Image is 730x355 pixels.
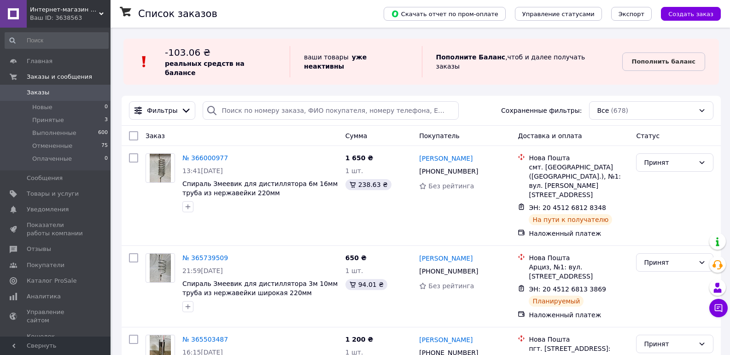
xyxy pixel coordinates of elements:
span: Интернет-магазин "MARKETHOME" [30,6,99,14]
span: Доставка и оплата [518,132,582,140]
span: Фильтры [147,106,177,115]
div: Нова Пошта [529,253,629,262]
div: Принят [644,339,695,349]
div: смт. [GEOGRAPHIC_DATA] ([GEOGRAPHIC_DATA].), №1: вул. [PERSON_NAME][STREET_ADDRESS] [529,163,629,199]
div: , чтоб и далее получать заказы [422,46,622,77]
span: Уведомления [27,205,69,214]
span: Аналитика [27,292,61,301]
div: Наложенный платеж [529,229,629,238]
h1: Список заказов [138,8,217,19]
div: Принят [644,157,695,168]
span: -103.06 ₴ [165,47,210,58]
img: Фото товару [150,254,171,282]
a: Спираль Змеевик для дистиллятора 6м 16мм труба из нержавейки 220мм [182,180,338,197]
img: :exclamation: [137,55,151,69]
span: Без рейтинга [428,182,474,190]
a: Фото товару [146,253,175,283]
span: [PHONE_NUMBER] [419,168,478,175]
span: Оплаченные [32,155,72,163]
span: Управление сайтом [27,308,85,325]
span: Экспорт [619,11,644,17]
span: Выполненные [32,129,76,137]
a: [PERSON_NAME] [419,254,473,263]
div: Нова Пошта [529,335,629,344]
span: Отмененные [32,142,72,150]
div: Планируемый [529,296,584,307]
span: 1 шт. [345,167,363,175]
b: Пополните Баланс [436,53,506,61]
span: Скачать отчет по пром-оплате [391,10,498,18]
span: (678) [611,107,628,114]
span: Покупатели [27,261,64,269]
div: Арциз, №1: вул. [STREET_ADDRESS] [529,262,629,281]
span: Без рейтинга [428,282,474,290]
div: Наложенный платеж [529,310,629,320]
span: 13:41[DATE] [182,167,223,175]
a: Пополнить баланс [622,52,705,71]
button: Управление статусами [515,7,602,21]
span: Сообщения [27,174,63,182]
span: Кошелек компании [27,332,85,349]
a: № 365503487 [182,336,228,343]
a: Фото товару [146,153,175,183]
span: 0 [105,103,108,111]
span: Создать заказ [668,11,713,17]
a: № 366000977 [182,154,228,162]
span: Каталог ProSale [27,277,76,285]
button: Чат с покупателем [709,299,728,317]
span: Заказ [146,132,165,140]
span: ЭН: 20 4512 6812 8348 [529,204,606,211]
a: [PERSON_NAME] [419,154,473,163]
img: Фото товару [150,154,171,182]
span: Заказы и сообщения [27,73,92,81]
div: Принят [644,257,695,268]
b: реальных средств на балансе [165,60,245,76]
span: ЭН: 20 4512 6813 3869 [529,285,606,293]
a: [PERSON_NAME] [419,335,473,344]
div: Ваш ID: 3638563 [30,14,111,22]
button: Скачать отчет по пром-оплате [384,7,506,21]
span: Все [597,106,609,115]
span: Сумма [345,132,368,140]
span: Покупатель [419,132,460,140]
div: 238.63 ₴ [345,179,391,190]
span: 3 [105,116,108,124]
span: [PHONE_NUMBER] [419,268,478,275]
span: 75 [101,142,108,150]
span: Сохраненные фильтры: [501,106,582,115]
a: Спираль Змеевик для дистиллятора 3м 10мм труба из нержавейки широкая 220мм [182,280,338,297]
a: Создать заказ [652,10,721,17]
div: Нова Пошта [529,153,629,163]
div: На пути к получателю [529,214,612,225]
span: 1 650 ₴ [345,154,374,162]
span: Принятые [32,116,64,124]
div: 94.01 ₴ [345,279,387,290]
span: 650 ₴ [345,254,367,262]
input: Поиск [5,32,109,49]
span: 21:59[DATE] [182,267,223,274]
a: № 365739509 [182,254,228,262]
button: Экспорт [611,7,652,21]
span: Показатели работы компании [27,221,85,238]
div: ваши товары [290,46,421,77]
span: Управление статусами [522,11,595,17]
span: 1 200 ₴ [345,336,374,343]
input: Поиск по номеру заказа, ФИО покупателя, номеру телефона, Email, номеру накладной [203,101,458,120]
span: Статус [636,132,660,140]
span: 1 шт. [345,267,363,274]
span: Новые [32,103,53,111]
span: Заказы [27,88,49,97]
b: Пополнить баланс [632,58,695,65]
button: Создать заказ [661,7,721,21]
span: Отзывы [27,245,51,253]
span: Товары и услуги [27,190,79,198]
span: Главная [27,57,53,65]
span: 600 [98,129,108,137]
span: 0 [105,155,108,163]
